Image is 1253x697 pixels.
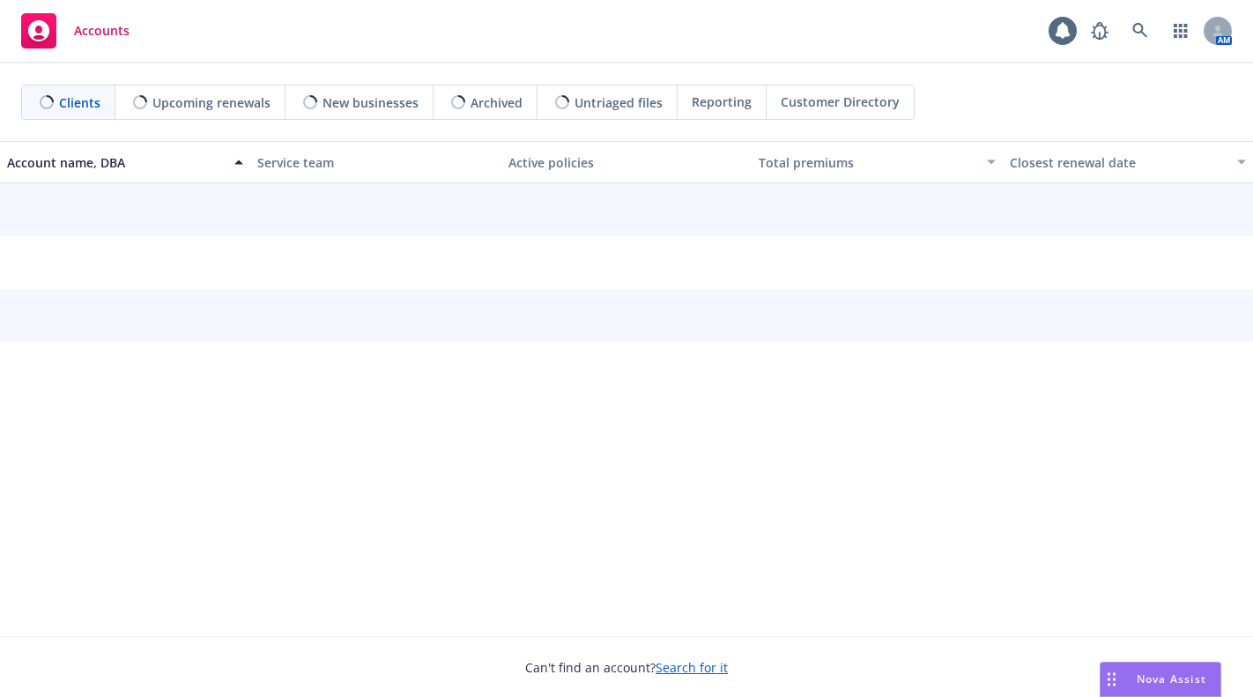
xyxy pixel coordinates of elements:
[1101,663,1123,696] div: Drag to move
[74,24,130,38] span: Accounts
[692,93,752,111] span: Reporting
[781,93,900,111] span: Customer Directory
[759,153,975,172] div: Total premiums
[323,93,419,112] span: New businesses
[1010,153,1227,172] div: Closest renewal date
[752,141,1002,183] button: Total premiums
[501,141,752,183] button: Active policies
[1137,671,1206,686] span: Nova Assist
[1003,141,1253,183] button: Closest renewal date
[1082,13,1117,48] a: Report a Bug
[1100,662,1221,697] button: Nova Assist
[250,141,500,183] button: Service team
[59,93,100,112] span: Clients
[471,93,523,112] span: Archived
[1123,13,1158,48] a: Search
[575,93,663,112] span: Untriaged files
[14,6,137,56] a: Accounts
[1163,13,1198,48] a: Switch app
[257,153,493,172] div: Service team
[7,153,224,172] div: Account name, DBA
[508,153,745,172] div: Active policies
[525,658,728,677] span: Can't find an account?
[656,659,728,676] a: Search for it
[152,93,271,112] span: Upcoming renewals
